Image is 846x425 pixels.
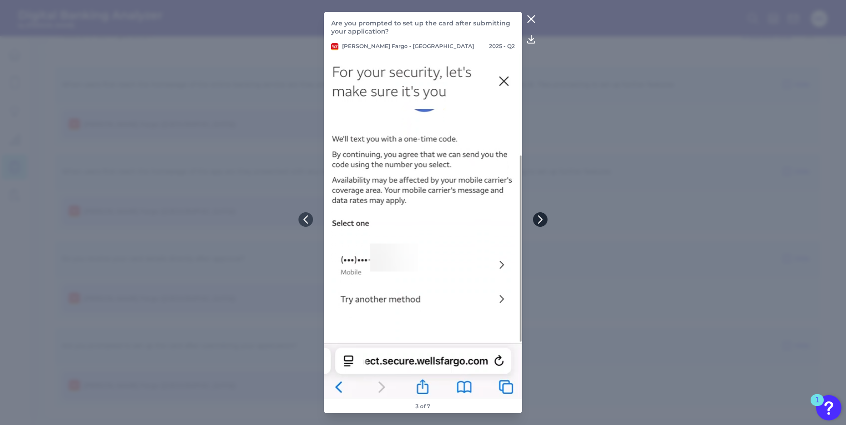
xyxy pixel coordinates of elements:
[489,43,515,50] p: 2025 - Q2
[324,54,523,399] img: 4531-Wellsfargo15-RC-Onboarding-Q2-2025.png
[815,400,819,412] div: 1
[412,399,434,413] footer: 3 of 7
[331,19,515,35] p: Are you prompted to set up the card after submitting your application?
[331,43,474,50] p: [PERSON_NAME] Fargo - [GEOGRAPHIC_DATA]
[331,43,338,50] img: Wells Fargo
[816,395,841,420] button: Open Resource Center, 1 new notification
